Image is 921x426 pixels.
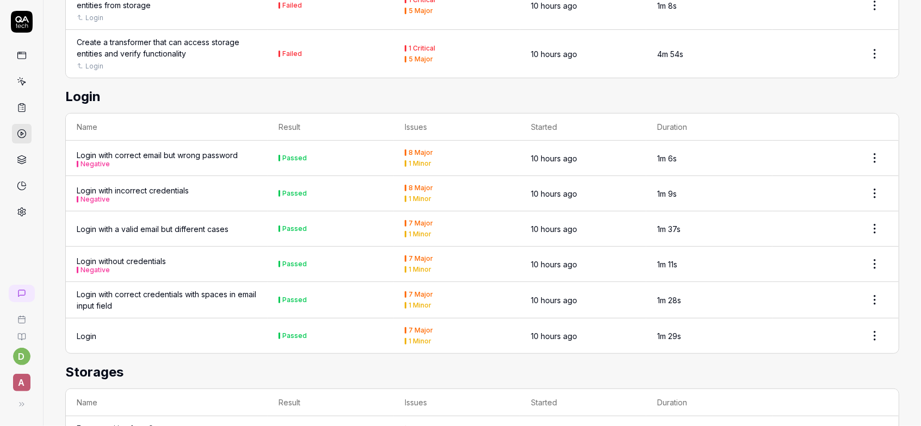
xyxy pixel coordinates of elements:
button: A [4,365,39,393]
a: Documentation [4,324,39,341]
time: 10 hours ago [531,296,577,305]
div: 1 Minor [409,266,431,273]
div: 8 Major [409,185,433,191]
th: Duration [646,114,772,141]
div: 7 Major [409,291,433,298]
th: Issues [394,389,520,416]
div: 1 Minor [409,160,431,167]
time: 4m 54s [657,49,683,59]
div: 1 Minor [409,196,431,202]
a: Login with correct credentials with spaces in email input field [77,289,257,311]
div: Passed [282,190,307,197]
time: 10 hours ago [531,224,577,234]
div: Login with incorrect credentials [77,185,189,203]
a: Login with a valid email but different cases [77,223,228,235]
div: 1 Minor [409,231,431,237]
h2: Storages [65,362,899,382]
button: Negative [81,161,110,167]
a: Login with incorrect credentialsNegative [77,185,189,203]
time: 10 hours ago [531,260,577,269]
div: 1 Minor [409,302,431,309]
a: Create a transformer that can access storage entities and verify functionality [77,36,257,59]
div: 7 Major [409,327,433,334]
time: 1m 29s [657,331,681,341]
time: 10 hours ago [531,154,577,163]
time: 1m 37s [657,224,681,234]
button: Failed [279,48,302,60]
button: Negative [81,196,110,203]
time: 10 hours ago [531,189,577,198]
div: Passed [282,333,307,339]
th: Started [520,389,646,416]
div: 7 Major [409,255,433,262]
div: Passed [282,261,307,267]
time: 1m 28s [657,296,681,305]
div: 1 Minor [409,338,431,344]
th: Duration [646,389,772,416]
a: Login without credentialsNegative [77,255,166,273]
div: 5 Major [409,8,433,14]
time: 1m 9s [657,189,677,198]
th: Started [520,114,646,141]
time: 1m 11s [657,260,677,269]
div: 5 Major [409,56,433,62]
th: Result [268,389,394,416]
div: 1 Critical [409,45,435,52]
div: Failed [282,2,302,9]
div: Failed [282,51,302,57]
a: Login with correct email but wrong passwordNegative [77,149,238,167]
time: 10 hours ago [531,331,577,341]
a: Login [85,13,103,23]
a: Book a call with us [4,306,39,324]
div: Passed [282,297,307,303]
span: A [13,374,30,391]
button: Negative [81,267,110,273]
div: Login with correct email but wrong password [77,149,238,167]
th: Name [66,389,268,416]
time: 10 hours ago [531,49,577,59]
div: Login without credentials [77,255,166,273]
button: d [13,348,30,365]
div: Passed [282,155,307,161]
h2: Login [65,87,899,106]
th: Result [268,114,394,141]
div: 7 Major [409,220,433,227]
div: 8 Major [409,149,433,156]
th: Name [66,114,268,141]
a: Login [85,61,103,71]
time: 1m 8s [657,1,677,10]
time: 1m 6s [657,154,677,163]
a: Login [77,330,96,342]
a: New conversation [9,285,35,302]
time: 10 hours ago [531,1,577,10]
th: Issues [394,114,520,141]
div: Passed [282,225,307,232]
